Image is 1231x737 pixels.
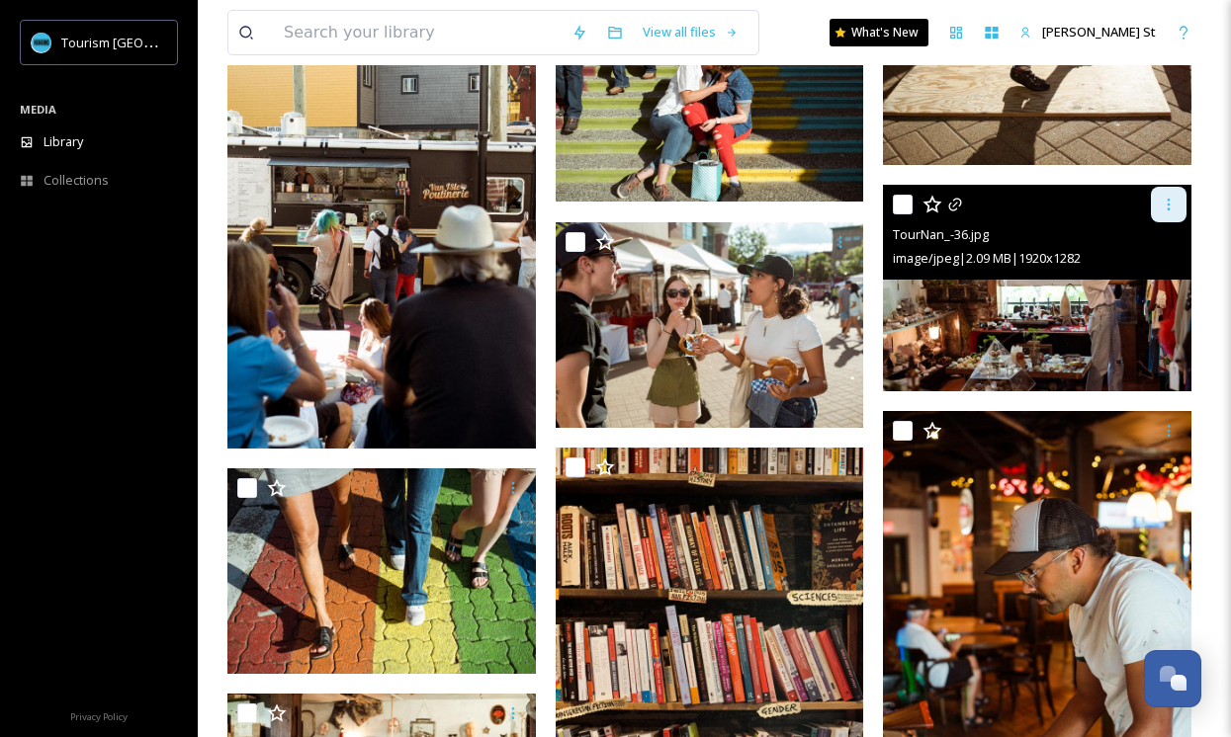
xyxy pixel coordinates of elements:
span: [PERSON_NAME] St [1042,23,1156,41]
span: Collections [44,171,109,190]
span: Tourism [GEOGRAPHIC_DATA] [61,33,238,51]
img: TourNan_-38.jpg [227,468,536,674]
span: Library [44,132,83,151]
span: Privacy Policy [70,710,128,723]
span: image/jpeg | 2.09 MB | 1920 x 1282 [893,249,1081,267]
a: Privacy Policy [70,703,128,727]
img: TourNan_-36.jpg [883,185,1191,390]
span: TourNan_-36.jpg [893,225,989,243]
a: [PERSON_NAME] St [1010,13,1166,51]
img: tourism_nanaimo_logo.jpeg [32,33,51,52]
span: MEDIA [20,102,56,117]
a: What's New [830,19,928,46]
a: View all files [633,13,748,51]
input: Search your library [274,11,562,54]
button: Open Chat [1144,650,1201,707]
img: TourNan_-40.jpg [556,222,864,428]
